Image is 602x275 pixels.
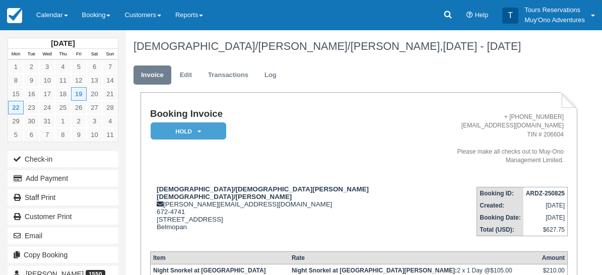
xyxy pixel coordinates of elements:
[540,252,568,264] th: Amount
[8,60,24,74] a: 1
[39,87,55,101] a: 17
[8,170,118,186] button: Add Payment
[150,122,223,141] a: HOLD
[133,40,570,52] h1: [DEMOGRAPHIC_DATA]/[PERSON_NAME]/[PERSON_NAME],
[71,114,87,128] a: 2
[55,128,71,142] a: 8
[523,199,568,212] td: [DATE]
[8,189,118,205] a: Staff Print
[443,40,521,52] span: [DATE] - [DATE]
[477,187,523,200] th: Booking ID:
[51,39,75,47] strong: [DATE]
[8,128,24,142] a: 5
[102,74,118,87] a: 14
[87,49,102,60] th: Sat
[55,74,71,87] a: 11
[257,65,284,85] a: Log
[150,252,289,264] th: Item
[71,87,87,101] a: 19
[55,87,71,101] a: 18
[466,12,473,19] i: Help
[502,8,518,24] div: T
[102,114,118,128] a: 4
[55,101,71,114] a: 25
[477,199,523,212] th: Created:
[435,113,564,165] address: + [PHONE_NUMBER] [EMAIL_ADDRESS][DOMAIN_NAME] TIN # 206604 Please make all checks out to Muy-Ono ...
[39,74,55,87] a: 10
[8,247,118,263] button: Copy Booking
[55,49,71,60] th: Thu
[523,212,568,224] td: [DATE]
[71,74,87,87] a: 12
[8,151,118,167] button: Check-in
[477,224,523,236] th: Total (USD):
[102,87,118,101] a: 21
[87,101,102,114] a: 27
[87,60,102,74] a: 6
[39,114,55,128] a: 31
[39,49,55,60] th: Wed
[71,49,87,60] th: Fri
[8,209,118,225] a: Customer Print
[39,60,55,74] a: 3
[151,122,226,140] em: HOLD
[292,267,457,274] strong: Night Snorkel at Shark Ray Alley
[24,128,39,142] a: 6
[524,5,585,15] p: Tours Reservations
[71,60,87,74] a: 5
[8,74,24,87] a: 8
[102,49,118,60] th: Sun
[490,267,512,274] span: $105.00
[55,114,71,128] a: 1
[8,114,24,128] a: 29
[102,128,118,142] a: 11
[39,128,55,142] a: 7
[289,252,540,264] th: Rate
[55,60,71,74] a: 4
[133,65,171,85] a: Invoice
[7,8,22,23] img: checkfront-main-nav-mini-logo.png
[24,87,39,101] a: 16
[87,74,102,87] a: 13
[524,15,585,25] p: Muy'Ono Adventures
[150,109,431,119] h1: Booking Invoice
[87,128,102,142] a: 10
[475,11,489,19] span: Help
[150,185,431,243] div: [PERSON_NAME][EMAIL_ADDRESS][DOMAIN_NAME] 672-4741 [STREET_ADDRESS] Belmopan
[8,49,24,60] th: Mon
[523,224,568,236] td: $627.75
[526,190,565,197] strong: ARDZ-250825
[87,114,102,128] a: 3
[102,101,118,114] a: 28
[172,65,199,85] a: Edit
[8,228,118,244] button: Email
[157,185,369,200] strong: [DEMOGRAPHIC_DATA]/[DEMOGRAPHIC_DATA][PERSON_NAME][DEMOGRAPHIC_DATA]/[PERSON_NAME]
[71,101,87,114] a: 26
[39,101,55,114] a: 24
[477,212,523,224] th: Booking Date:
[24,114,39,128] a: 30
[24,60,39,74] a: 2
[8,101,24,114] a: 22
[102,60,118,74] a: 7
[24,74,39,87] a: 9
[8,87,24,101] a: 15
[24,49,39,60] th: Tue
[24,101,39,114] a: 23
[200,65,256,85] a: Transactions
[71,128,87,142] a: 9
[87,87,102,101] a: 20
